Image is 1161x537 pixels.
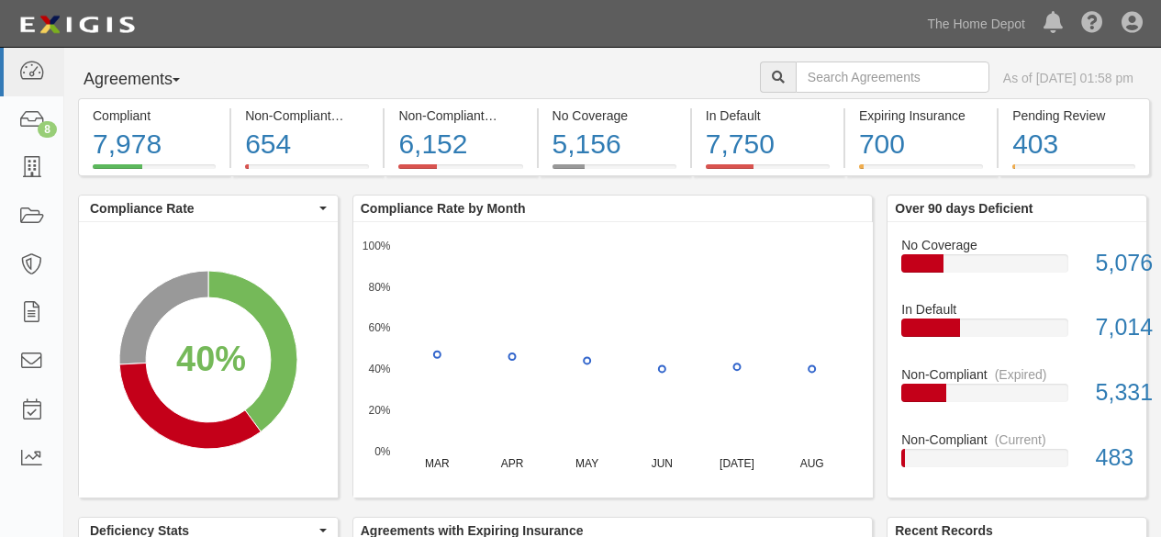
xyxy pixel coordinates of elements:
a: Pending Review403 [999,164,1150,179]
img: logo-5460c22ac91f19d4615b14bd174203de0afe785f0fc80cf4dbbc73dc1793850b.png [14,8,140,41]
div: (Current) [339,106,390,125]
div: Non-Compliant (Current) [245,106,369,125]
a: Non-Compliant(Expired)5,331 [901,365,1133,431]
text: 20% [368,404,390,417]
b: Compliance Rate by Month [361,201,526,216]
input: Search Agreements [796,62,989,93]
text: AUG [799,457,823,470]
a: Compliant7,978 [78,164,229,179]
div: 5,331 [1082,376,1146,409]
div: 7,014 [1082,311,1146,344]
svg: A chart. [353,222,873,498]
div: (Current) [995,431,1046,449]
text: 40% [368,363,390,375]
div: Compliant [93,106,216,125]
div: (Expired) [995,365,1047,384]
div: 7,750 [706,125,830,164]
text: JUN [651,457,672,470]
div: Pending Review [1012,106,1135,125]
div: In Default [706,106,830,125]
div: Non-Compliant (Expired) [398,106,522,125]
text: APR [500,457,523,470]
svg: A chart. [79,222,338,498]
button: Agreements [78,62,216,98]
span: Compliance Rate [90,199,315,218]
div: 654 [245,125,369,164]
button: Compliance Rate [79,196,338,221]
div: Non-Compliant [887,431,1146,449]
a: Non-Compliant(Current)483 [901,431,1133,482]
div: As of [DATE] 01:58 pm [1003,69,1133,87]
div: 8 [38,121,57,138]
a: No Coverage5,076 [901,236,1133,301]
div: 6,152 [398,125,522,164]
div: 7,978 [93,125,216,164]
a: The Home Depot [918,6,1034,42]
div: No Coverage [887,236,1146,254]
text: MAR [425,457,450,470]
div: Expiring Insurance [859,106,983,125]
div: 40% [176,334,246,384]
a: Expiring Insurance700 [845,164,997,179]
div: No Coverage [553,106,676,125]
text: 0% [374,444,391,457]
b: Over 90 days Deficient [895,201,1033,216]
div: Non-Compliant [887,365,1146,384]
div: 483 [1082,442,1146,475]
div: 700 [859,125,983,164]
a: No Coverage5,156 [539,164,690,179]
a: In Default7,750 [692,164,843,179]
text: MAY [575,457,598,470]
div: 5,076 [1082,247,1146,280]
text: 80% [368,280,390,293]
text: 60% [368,321,390,334]
div: (Expired) [492,106,544,125]
a: In Default7,014 [901,300,1133,365]
div: 403 [1012,125,1135,164]
i: Help Center - Complianz [1081,13,1103,35]
text: [DATE] [720,457,754,470]
text: 100% [363,239,391,252]
a: Non-Compliant(Expired)6,152 [385,164,536,179]
a: Non-Compliant(Current)654 [231,164,383,179]
div: 5,156 [553,125,676,164]
div: In Default [887,300,1146,319]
